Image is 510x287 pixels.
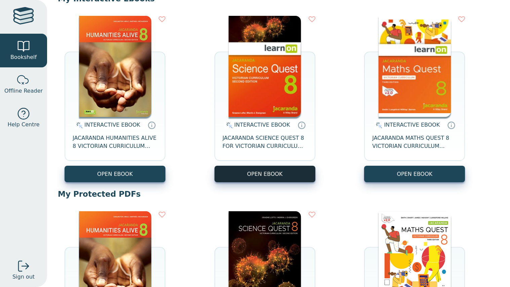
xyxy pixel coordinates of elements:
button: OPEN EBOOK [364,166,465,182]
span: Sign out [12,273,35,281]
span: JACARANDA MATHS QUEST 8 VICTORIAN CURRICULUM LEARNON EBOOK 3E [372,134,457,150]
span: INTERACTIVE EBOOK [84,122,140,128]
span: JACARANDA SCIENCE QUEST 8 FOR VICTORIAN CURRICULUM LEARNON 2E EBOOK [223,134,307,150]
a: Interactive eBooks are accessed online via the publisher’s portal. They contain interactive resou... [148,121,156,129]
span: JACARANDA HUMANITIES ALIVE 8 VICTORIAN CURRICULUM LEARNON EBOOK 2E [73,134,157,150]
span: INTERACTIVE EBOOK [384,122,440,128]
span: Help Centre [7,121,39,129]
span: INTERACTIVE EBOOK [234,122,290,128]
button: OPEN EBOOK [214,166,315,182]
img: bee2d5d4-7b91-e911-a97e-0272d098c78b.jpg [79,16,151,117]
a: Interactive eBooks are accessed online via the publisher’s portal. They contain interactive resou... [447,121,455,129]
span: Bookshelf [10,53,37,61]
img: fffb2005-5288-ea11-a992-0272d098c78b.png [229,16,301,117]
img: interactive.svg [224,121,233,129]
img: interactive.svg [374,121,382,129]
button: OPEN EBOOK [65,166,165,182]
span: Offline Reader [4,87,43,95]
img: c004558a-e884-43ec-b87a-da9408141e80.jpg [379,16,451,117]
img: interactive.svg [74,121,83,129]
a: Interactive eBooks are accessed online via the publisher’s portal. They contain interactive resou... [298,121,306,129]
p: My Protected PDFs [58,189,499,199]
